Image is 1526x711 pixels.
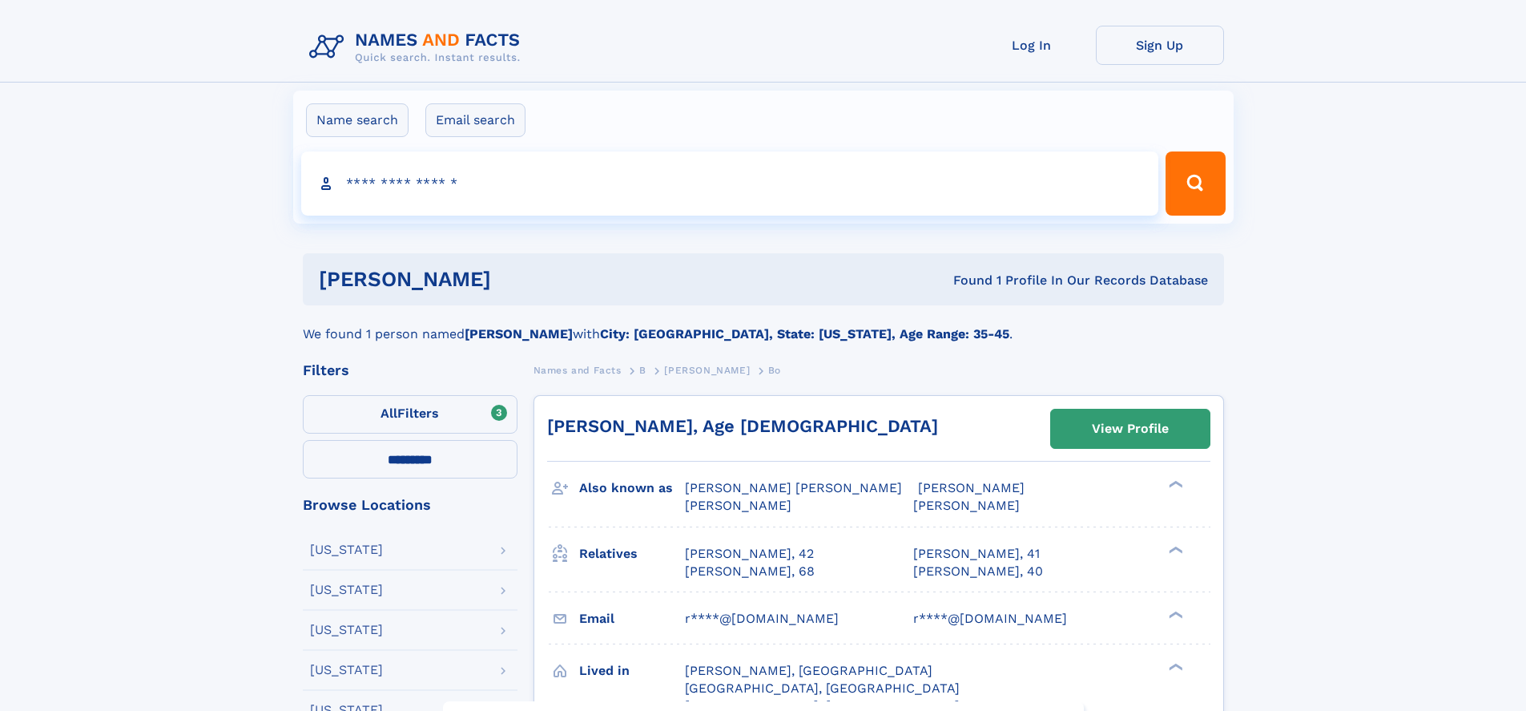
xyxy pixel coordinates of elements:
[579,475,685,502] h3: Also known as
[685,545,814,563] a: [PERSON_NAME], 42
[685,681,960,696] span: [GEOGRAPHIC_DATA], [GEOGRAPHIC_DATA]
[685,563,815,580] a: [PERSON_NAME], 68
[1092,410,1169,447] div: View Profile
[310,584,383,596] div: [US_STATE]
[547,416,938,436] a: [PERSON_NAME], Age [DEMOGRAPHIC_DATA]
[303,363,517,378] div: Filters
[310,664,383,677] div: [US_STATE]
[1051,410,1210,448] a: View Profile
[600,326,1009,341] b: City: [GEOGRAPHIC_DATA], State: [US_STATE], Age Range: 35-45
[913,498,1020,513] span: [PERSON_NAME]
[918,480,1025,495] span: [PERSON_NAME]
[301,151,1159,216] input: search input
[310,624,383,636] div: [US_STATE]
[579,605,685,632] h3: Email
[1165,544,1184,555] div: ❯
[685,663,932,678] span: [PERSON_NAME], [GEOGRAPHIC_DATA]
[306,103,409,137] label: Name search
[913,563,1043,580] a: [PERSON_NAME], 40
[303,395,517,434] label: Filters
[1165,609,1184,620] div: ❯
[913,545,1040,563] a: [PERSON_NAME], 41
[1166,151,1225,216] button: Search Button
[664,360,750,380] a: [PERSON_NAME]
[425,103,525,137] label: Email search
[685,498,791,513] span: [PERSON_NAME]
[968,26,1096,65] a: Log In
[380,406,397,421] span: All
[310,543,383,556] div: [US_STATE]
[303,26,533,69] img: Logo Names and Facts
[303,498,517,512] div: Browse Locations
[685,480,902,495] span: [PERSON_NAME] [PERSON_NAME]
[465,326,573,341] b: [PERSON_NAME]
[1096,26,1224,65] a: Sign Up
[579,540,685,568] h3: Relatives
[1165,479,1184,490] div: ❯
[722,272,1208,289] div: Found 1 Profile In Our Records Database
[1165,661,1184,672] div: ❯
[579,657,685,685] h3: Lived in
[639,360,646,380] a: B
[664,365,750,376] span: [PERSON_NAME]
[303,305,1224,344] div: We found 1 person named with .
[533,360,622,380] a: Names and Facts
[319,269,723,289] h1: [PERSON_NAME]
[768,365,781,376] span: Bo
[639,365,646,376] span: B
